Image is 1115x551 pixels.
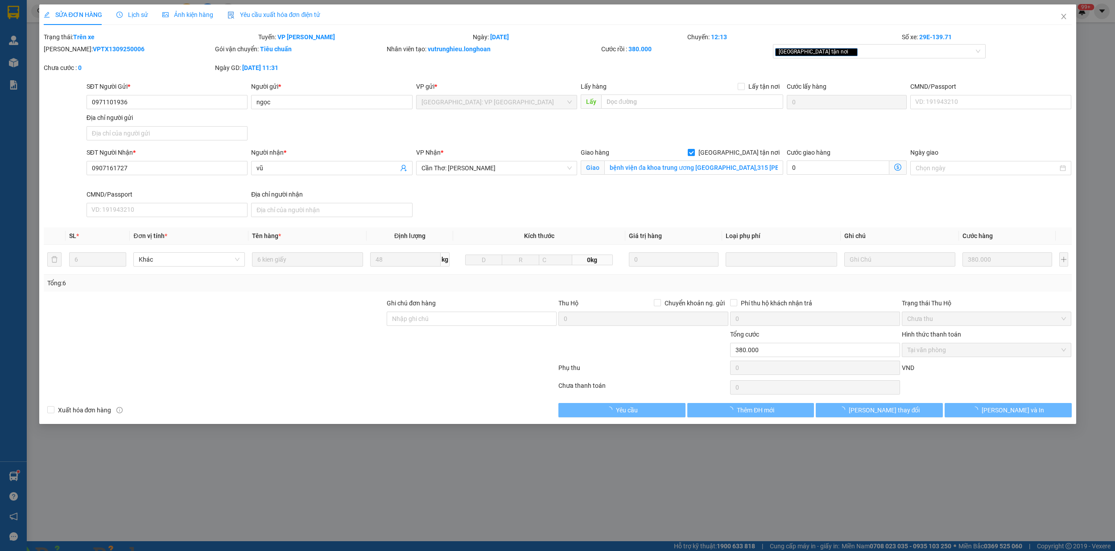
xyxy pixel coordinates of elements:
[252,252,363,267] input: VD: Bàn, Ghế
[93,45,145,53] b: VPTX1309250006
[745,82,783,91] span: Lấy tận nơi
[69,232,76,239] span: SL
[844,252,956,267] input: Ghi Chú
[558,300,578,307] span: Thu Hộ
[387,300,436,307] label: Ghi chú đơn hàng
[539,255,572,265] input: C
[47,278,430,288] div: Tổng: 6
[962,252,1052,267] input: 0
[251,189,412,199] div: Địa chỉ người nhận
[616,405,638,415] span: Yêu cầu
[242,64,278,71] b: [DATE] 11:31
[849,405,920,415] span: [PERSON_NAME] thay đổi
[907,343,1066,357] span: Tại văn phòng
[841,227,959,245] th: Ghi chú
[400,164,407,172] span: user-add
[816,403,943,417] button: [PERSON_NAME] thay đổi
[629,252,719,267] input: 0
[502,255,539,265] input: R
[910,149,938,156] label: Ngày giao
[116,11,148,18] span: Lịch sử
[850,49,854,54] span: close
[581,160,604,175] span: Giao
[972,407,982,413] span: loading
[257,32,472,42] div: Tuyến:
[629,232,662,239] span: Giá trị hàng
[1051,4,1076,29] button: Close
[737,405,774,415] span: Thêm ĐH mới
[162,11,213,18] span: Ảnh kiện hàng
[260,45,292,53] b: Tiêu chuẩn
[251,148,412,157] div: Người nhận
[722,227,841,245] th: Loại phụ phí
[601,95,783,109] input: Dọc đường
[387,312,557,326] input: Ghi chú đơn hàng
[87,82,248,91] div: SĐT Người Gửi
[907,312,1066,325] span: Chưa thu
[581,149,609,156] span: Giao hàng
[87,148,248,157] div: SĐT Người Nhận
[601,44,771,54] div: Cước rồi :
[919,33,952,41] b: 29E-139.71
[54,405,115,415] span: Xuất hóa đơn hàng
[73,33,95,41] b: Trên xe
[1059,252,1068,267] button: plus
[387,44,599,54] div: Nhân viên tạo:
[116,12,123,18] span: clock-circle
[421,161,572,175] span: Cần Thơ: Kho Ninh Kiều
[251,82,412,91] div: Người gửi
[787,83,826,90] label: Cước lấy hàng
[44,12,50,18] span: edit
[572,255,613,265] span: 0kg
[687,403,814,417] button: Thêm ĐH mới
[558,403,686,417] button: Yêu cầu
[787,160,889,175] input: Cước giao hàng
[394,232,425,239] span: Định lượng
[661,298,728,308] span: Chuyển khoản ng. gửi
[43,32,257,42] div: Trạng thái:
[557,363,729,378] div: Phụ thu
[901,32,1073,42] div: Số xe:
[775,48,858,56] span: [GEOGRAPHIC_DATA] tận nơi
[44,11,102,18] span: SỬA ĐƠN HÀNG
[557,381,729,396] div: Chưa thanh toán
[916,163,1058,173] input: Ngày giao
[44,63,214,73] div: Chưa cước :
[47,252,62,267] button: delete
[251,203,412,217] input: Địa chỉ của người nhận
[695,148,783,157] span: [GEOGRAPHIC_DATA] tận nơi
[465,255,502,265] input: D
[711,33,727,41] b: 12:13
[581,95,601,109] span: Lấy
[252,232,281,239] span: Tên hàng
[78,64,82,71] b: 0
[902,364,914,371] span: VND
[606,407,616,413] span: loading
[441,252,450,267] span: kg
[133,232,167,239] span: Đơn vị tính
[1060,13,1067,20] span: close
[910,82,1071,91] div: CMND/Passport
[227,11,321,18] span: Yêu cầu xuất hóa đơn điện tử
[902,331,961,338] label: Hình thức thanh toán
[902,298,1072,308] div: Trạng thái Thu Hộ
[277,33,335,41] b: VP [PERSON_NAME]
[227,12,235,19] img: icon
[87,189,248,199] div: CMND/Passport
[139,253,240,266] span: Khác
[962,232,993,239] span: Cước hàng
[215,63,385,73] div: Ngày GD:
[472,32,686,42] div: Ngày:
[116,407,123,413] span: info-circle
[737,298,816,308] span: Phí thu hộ khách nhận trả
[686,32,901,42] div: Chuyến:
[87,113,248,123] div: Địa chỉ người gửi
[945,403,1072,417] button: [PERSON_NAME] và In
[428,45,491,53] b: vutrunghieu.longhoan
[524,232,554,239] span: Kích thước
[982,405,1044,415] span: [PERSON_NAME] và In
[604,160,783,175] input: Giao tận nơi
[839,407,849,413] span: loading
[162,12,169,18] span: picture
[421,95,572,109] span: Hà Nội: VP Quận Thanh Xuân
